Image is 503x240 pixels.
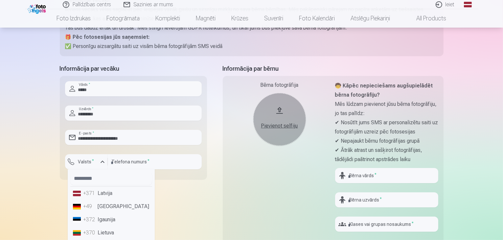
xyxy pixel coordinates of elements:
[343,9,398,28] a: Atslēgu piekariņi
[228,81,331,89] div: Bērna fotogrāfija
[65,34,150,40] strong: 🎁 Pēc fotosesijas jūs saņemsiet:
[335,136,438,146] p: ✔ Nepajaukt bērnu fotogrāfijas grupā
[70,187,152,200] li: Latvija
[65,23,438,33] p: Tas būs daudz ērtāk un drošāk. Mēs stingri ievērojam GDPR noteikumus, un tikai jums būs piekļuve ...
[60,64,207,73] h5: Informācija par vecāku
[335,146,438,164] p: ✔ Ātrāk atrast un sašķirot fotogrāfijas, tādējādi paātrinot apstrādes laiku
[70,226,152,239] li: Lietuva
[49,9,99,28] a: Foto izdrukas
[260,122,299,130] div: Pievienot selfiju
[224,9,257,28] a: Krūzes
[335,100,438,118] p: Mēs lūdzam pievienot jūsu bērna fotogrāfiju, jo tas palīdz:
[188,9,224,28] a: Magnēti
[335,83,433,98] strong: 🧒 Kāpēc nepieciešams augšupielādēt bērna fotogrāfiju?
[83,189,97,197] div: +371
[76,158,97,165] label: Valsts
[28,3,48,14] img: /fa1
[70,200,152,213] li: [GEOGRAPHIC_DATA]
[65,154,108,169] button: Valsts*
[223,64,444,73] h5: Informācija par bērnu
[253,93,306,146] button: Pievienot selfiju
[99,9,148,28] a: Fotogrāmata
[335,118,438,136] p: ✔ Nosūtīt jums SMS ar personalizētu saiti uz fotogrāfijām uzreiz pēc fotosesijas
[83,216,97,224] div: +372
[398,9,454,28] a: All products
[83,203,97,210] div: +49
[291,9,343,28] a: Foto kalendāri
[148,9,188,28] a: Komplekti
[65,42,438,51] p: ✅ Personīgu aizsargātu saiti uz visām bērna fotogrāfijām SMS veidā
[70,213,152,226] li: Igaunija
[257,9,291,28] a: Suvenīri
[83,229,97,237] div: +370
